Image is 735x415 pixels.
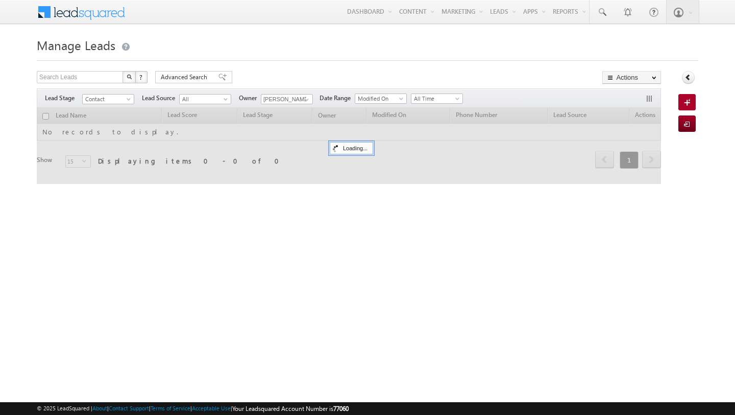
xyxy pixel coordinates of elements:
button: ? [135,71,148,83]
span: All Time [411,94,460,103]
span: Lead Source [142,94,179,103]
span: Owner [239,94,261,103]
a: Contact Support [109,405,149,411]
button: Actions [602,71,661,84]
div: Loading... [330,142,373,154]
input: Type to Search [261,94,313,104]
span: Your Leadsquared Account Number is [232,405,349,412]
a: All Time [411,94,463,104]
span: Date Range [320,94,355,103]
span: Advanced Search [161,73,210,82]
span: Lead Stage [45,94,82,103]
img: Search [127,74,132,79]
span: Manage Leads [37,37,115,53]
span: All [180,95,228,104]
a: Terms of Service [151,405,190,411]
a: About [92,405,107,411]
span: 77060 [333,405,349,412]
a: All [179,94,231,104]
a: Acceptable Use [192,405,231,411]
a: Show All Items [299,95,312,105]
span: Contact [83,95,131,104]
span: ? [139,73,144,81]
a: Modified On [355,94,407,104]
span: Modified On [355,94,404,103]
a: Contact [82,94,134,104]
span: © 2025 LeadSquared | | | | | [37,404,349,413]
